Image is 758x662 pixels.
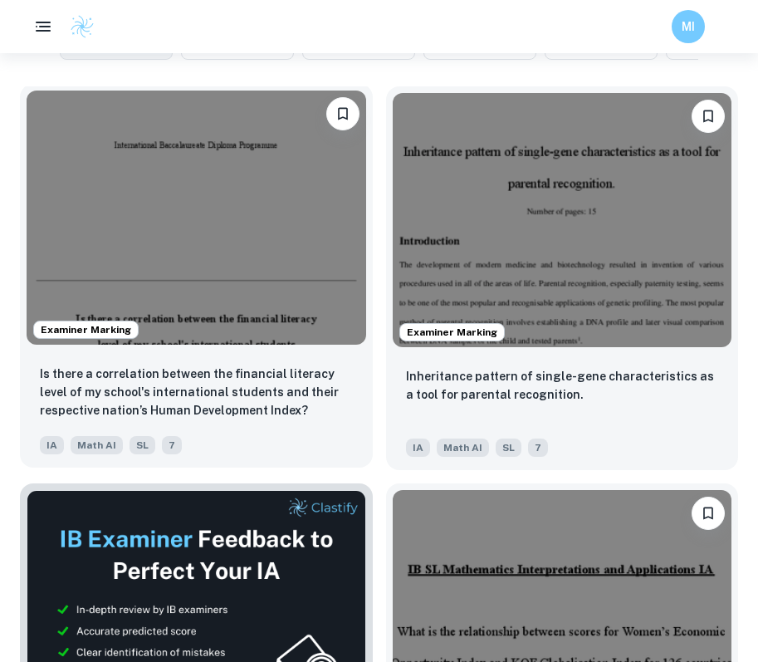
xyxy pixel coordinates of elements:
[679,17,698,36] h6: MI
[400,325,504,340] span: Examiner Marking
[496,439,521,457] span: SL
[406,367,719,404] p: Inheritance pattern of single-gene characteristics as a tool for parental recognition.
[386,86,739,470] a: Examiner MarkingBookmarkInheritance pattern of single-gene characteristics as a tool for parental...
[528,439,548,457] span: 7
[326,97,359,130] button: Bookmark
[672,10,705,43] button: MI
[71,436,123,454] span: Math AI
[27,91,366,345] img: Math AI IA example thumbnail: Is there a correlation between the finan
[162,436,182,454] span: 7
[437,439,489,457] span: Math AI
[130,436,155,454] span: SL
[40,436,64,454] span: IA
[40,365,353,419] p: Is there a correlation between the financial literacy level of my school's international students...
[692,100,725,133] button: Bookmark
[393,93,732,347] img: Math AI IA example thumbnail: Inheritance pattern of single-gene chara
[20,86,373,470] a: Examiner MarkingBookmarkIs there a correlation between the financial literacy level of my school'...
[406,439,430,457] span: IA
[60,14,95,39] a: Clastify logo
[692,497,725,530] button: Bookmark
[70,14,95,39] img: Clastify logo
[34,322,138,337] span: Examiner Marking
